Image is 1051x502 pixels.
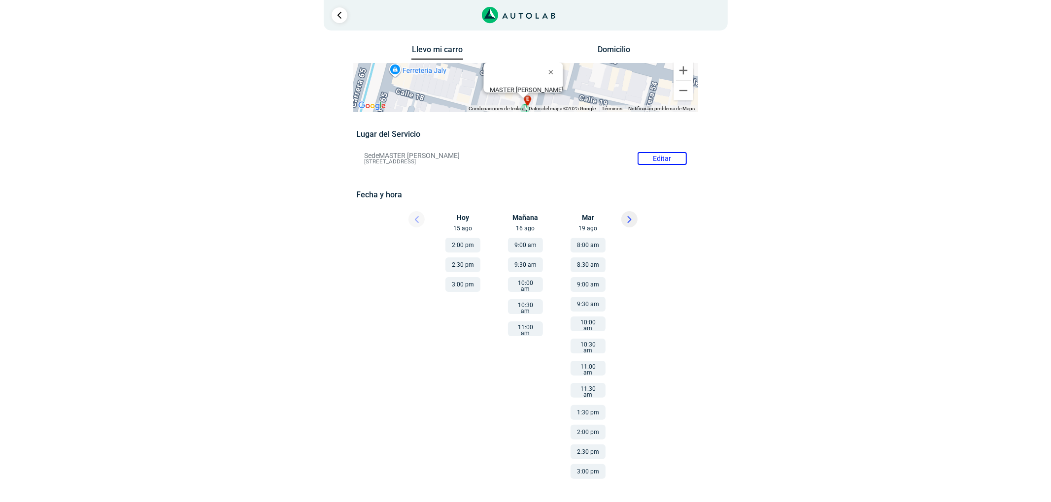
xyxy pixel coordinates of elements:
[508,299,543,314] button: 10:30 am
[356,129,695,139] h5: Lugar del Servicio
[526,95,529,104] span: e
[629,106,695,111] a: Notificar un problema de Maps
[469,105,523,112] button: Combinaciones de teclas
[541,60,565,84] button: Cerrar
[482,10,555,19] a: Link al sitio de autolab
[489,86,563,94] b: MASTER [PERSON_NAME]
[571,464,606,479] button: 3:00 pm
[356,99,388,112] a: Abre esta zona en Google Maps (se abre en una nueva ventana)
[571,316,606,331] button: 10:00 am
[571,383,606,398] button: 11:30 am
[356,190,695,199] h5: Fecha y hora
[356,99,388,112] img: Google
[571,405,606,420] button: 1:30 pm
[571,277,606,292] button: 9:00 am
[529,106,596,111] span: Datos del mapa ©2025 Google
[571,238,606,252] button: 8:00 am
[571,361,606,376] button: 11:00 am
[508,238,543,252] button: 9:00 am
[445,277,480,292] button: 3:00 pm
[571,339,606,353] button: 10:30 am
[332,7,347,23] a: Ir al paso anterior
[508,321,543,336] button: 11:00 am
[571,444,606,459] button: 2:30 pm
[508,277,543,292] button: 10:00 am
[588,45,640,59] button: Domicilio
[571,425,606,439] button: 2:00 pm
[674,61,693,80] button: Ampliar
[674,81,693,100] button: Reducir
[489,86,563,101] div: [STREET_ADDRESS]
[571,257,606,272] button: 8:30 am
[602,106,623,111] a: Términos
[571,297,606,312] button: 9:30 am
[411,45,463,60] button: Llevo mi carro
[445,238,480,252] button: 2:00 pm
[445,257,480,272] button: 2:30 pm
[508,257,543,272] button: 9:30 am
